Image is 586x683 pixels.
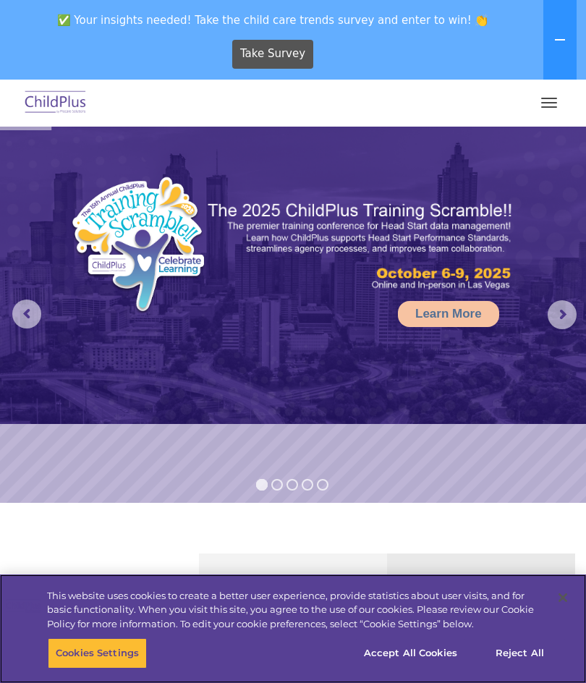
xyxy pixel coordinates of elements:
a: Learn More [398,301,499,327]
button: Close [547,582,579,614]
div: This website uses cookies to create a better user experience, provide statistics about user visit... [47,589,545,632]
button: Cookies Settings [48,638,147,669]
img: ChildPlus by Procare Solutions [22,86,90,120]
button: Reject All [475,638,565,669]
button: Accept All Cookies [356,638,465,669]
span: Take Survey [240,41,305,67]
a: Take Survey [232,40,314,69]
span: ✅ Your insights needed! Take the child care trends survey and enter to win! 👏 [6,6,540,34]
